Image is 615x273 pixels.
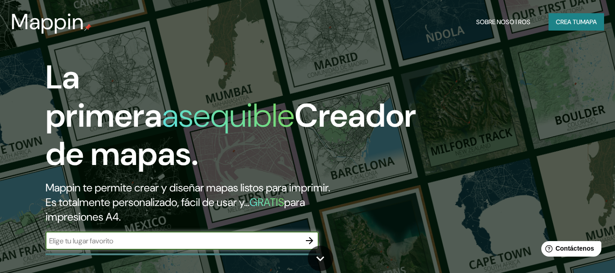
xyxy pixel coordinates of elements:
font: GRATIS [249,195,284,209]
font: para impresiones A4. [46,195,305,224]
font: Crea tu [556,18,580,26]
font: asequible [162,94,295,137]
font: Creador de mapas. [46,94,416,175]
img: pin de mapeo [84,24,91,31]
font: Sobre nosotros [476,18,530,26]
button: Crea tumapa [549,13,604,31]
font: Mappin [11,7,84,36]
button: Sobre nosotros [473,13,534,31]
font: Mappin te permite crear y diseñar mapas listos para imprimir. [46,180,330,195]
iframe: Lanzador de widgets de ayuda [534,237,605,263]
font: La primera [46,56,162,137]
font: mapa [580,18,597,26]
input: Elige tu lugar favorito [46,236,300,246]
font: Es totalmente personalizado, fácil de usar y... [46,195,249,209]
